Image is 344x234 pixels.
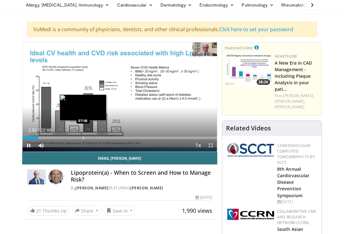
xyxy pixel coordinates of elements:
span: 21 [36,208,41,214]
button: Save to [104,206,135,216]
a: [PERSON_NAME] [130,185,163,191]
img: image.jpeg [60,95,106,121]
img: Dr. Robert S. Rosenson [27,169,46,184]
a: [PERSON_NAME] [275,104,304,110]
div: Feat. [275,93,319,110]
a: Heartflow [275,54,297,59]
a: [PERSON_NAME], [283,93,314,98]
a: [PERSON_NAME] [76,185,109,191]
img: 51a70120-4f25-49cc-93a4-67582377e75f.png.150x105_q85_autocrop_double_scale_upscale_version-0.2.png [227,143,274,157]
a: 38:20 [225,54,272,86]
span: 1,990 views [182,207,212,214]
a: 21 Thumbs Up [27,206,70,216]
a: [PERSON_NAME], [275,99,305,104]
video-js: Video Player [22,42,217,152]
a: 8th Annual Cardiovascular Disease Prevention Symposium [277,166,309,198]
img: a04ee3ba-8487-4636-b0fb-5e8d268f3737.png.150x105_q85_autocrop_double_scale_upscale_version-0.2.png [227,209,274,220]
div: [DATE] [277,199,317,205]
button: Share [72,206,101,216]
img: 738d0e2d-290f-4d89-8861-908fb8b721dc.150x105_q85_crop-smart_upscale.jpg [225,54,272,86]
button: Fullscreen [204,139,217,152]
h4: Related Videos [226,124,271,132]
span: 22:48 [41,128,52,133]
small: Featured Video [225,45,253,51]
div: [DATE] [195,195,212,200]
span: / [38,128,39,133]
a: Cardiovascular Computed Tomography TV by SCCT [277,143,315,165]
span: 1:50 [28,128,37,133]
div: By FEATURING [71,185,212,191]
div: VuMedi is a community of physicians, dentists, and other clinical professionals. [27,22,317,37]
span: 38:20 [257,79,270,85]
button: Playback Rate [192,139,204,152]
button: Pause [22,139,35,152]
button: Mute [35,139,47,152]
a: A New Era in CAD Management - including Plaque Analysis in your pati… [275,60,312,92]
div: Progress Bar [22,137,217,139]
h4: Lipoprotein(a) - When to Screen and How to Manage Risk? [71,169,212,183]
a: Collaborative CME and Research Network (CCRN) [277,209,316,225]
a: Email [PERSON_NAME] [22,152,217,164]
a: Click here to set your password [219,26,293,33]
img: Avatar [48,169,63,184]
